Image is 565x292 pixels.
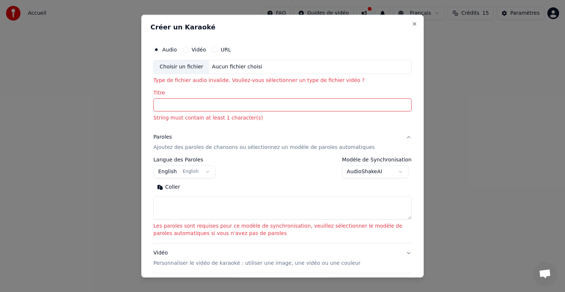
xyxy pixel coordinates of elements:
p: Personnaliser le vidéo de karaoké : utiliser une image, une vidéo ou une couleur [153,260,360,267]
div: Vidéo [153,249,360,267]
label: URL [221,47,231,52]
button: Coller [153,181,184,193]
label: Audio [162,47,177,52]
label: Vidéo [192,47,206,52]
div: Choisir un fichier [154,60,209,74]
label: Langue des Paroles [153,157,215,162]
div: ParolesAjoutez des paroles de chansons ou sélectionnez un modèle de paroles automatiques [153,157,412,243]
p: Ajoutez des paroles de chansons ou sélectionnez un modèle de paroles automatiques [153,144,375,151]
label: Modèle de Synchronisation [342,157,412,162]
h2: Créer un Karaoké [150,24,415,31]
button: ParolesAjoutez des paroles de chansons ou sélectionnez un modèle de paroles automatiques [153,128,412,157]
p: Type de fichier audio invalide. Vouliez-vous sélectionner un type de fichier vidéo ? [153,77,412,84]
button: VidéoPersonnaliser le vidéo de karaoké : utiliser une image, une vidéo ou une couleur [153,243,412,273]
div: Aucun fichier choisi [209,63,265,71]
div: Paroles [153,133,172,141]
label: Titre [153,90,412,95]
p: Les paroles sont requises pour ce modèle de synchronisation, veuillez sélectionner le modèle de p... [153,222,412,237]
p: String must contain at least 1 character(s) [153,114,412,122]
